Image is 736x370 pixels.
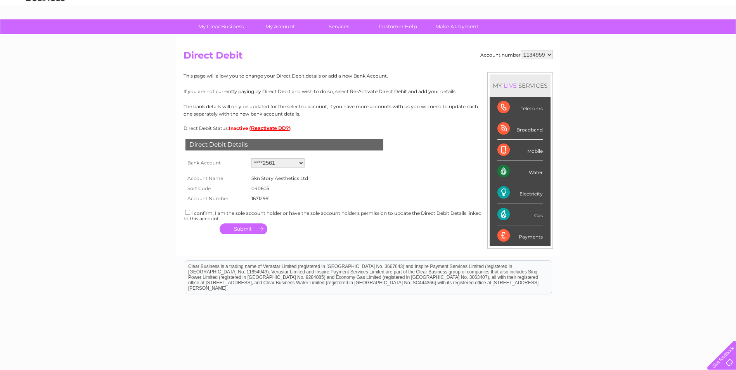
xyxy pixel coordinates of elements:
a: Customer Help [366,19,430,34]
td: 16712561 [249,194,310,204]
p: This page will allow you to change your Direct Debit details or add a new Bank Account. [184,72,553,80]
td: Skn Story Aesthetics Ltd [249,173,310,183]
div: Electricity [497,182,543,204]
div: Mobile [497,140,543,161]
a: Make A Payment [425,19,489,34]
a: My Clear Business [189,19,253,34]
th: Account Number [184,194,249,204]
th: Account Name [184,173,249,183]
div: Gas [497,204,543,225]
button: (Reactivate DD?) [249,125,291,131]
p: The bank details will only be updated for the selected account, if you have more accounts with us... [184,103,553,118]
img: logo.png [26,20,65,44]
div: Water [497,161,543,182]
a: Contact [684,33,703,39]
div: Telecoms [497,97,543,118]
div: Account number [480,50,553,59]
a: Log out [710,33,729,39]
th: Sort Code [184,183,249,194]
a: Telecoms [641,33,664,39]
a: Services [307,19,371,34]
td: 040605 [249,183,310,194]
a: Energy [619,33,636,39]
div: I confirm, I am the sole account holder or have the sole account holder's permission to update th... [184,209,553,221]
div: Broadband [497,118,543,140]
h2: Direct Debit [184,50,553,65]
a: My Account [248,19,312,34]
p: If you are not currently paying by Direct Debit and wish to do so, select Re-Activate Direct Debi... [184,88,553,95]
span: Inactive [229,125,248,131]
div: Payments [497,225,543,246]
a: Water [599,33,614,39]
a: Blog [668,33,680,39]
div: MY SERVICES [490,74,551,97]
div: Clear Business is a trading name of Verastar Limited (registered in [GEOGRAPHIC_DATA] No. 3667643... [185,4,552,38]
a: 0333 014 3131 [590,4,643,14]
div: Direct Debit Details [185,139,383,150]
th: Bank Account [184,156,249,169]
div: LIVE [502,82,518,89]
div: Direct Debit Status: [184,125,553,131]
